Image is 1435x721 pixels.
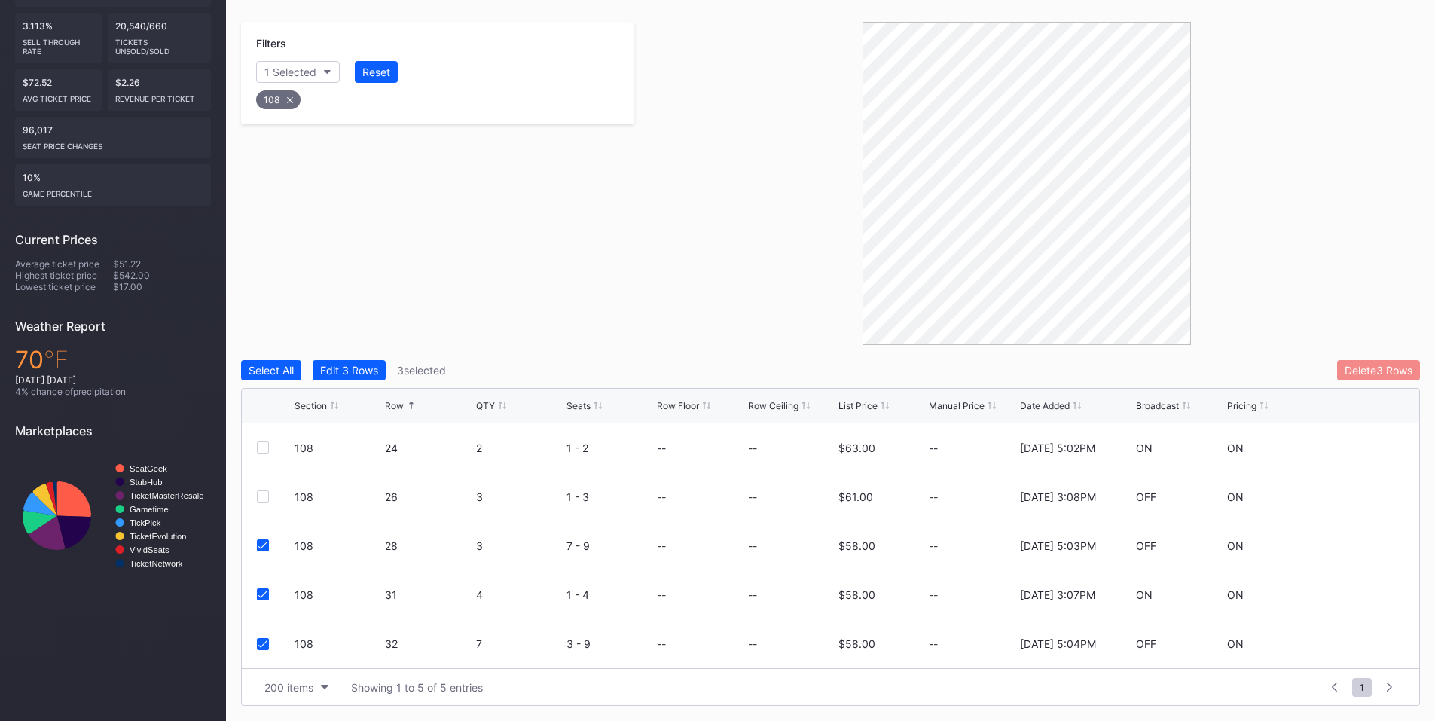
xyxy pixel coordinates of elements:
[130,532,186,541] text: TicketEvolution
[15,450,211,582] svg: Chart title
[15,270,113,281] div: Highest ticket price
[385,400,404,411] div: Row
[23,183,203,198] div: Game percentile
[838,441,875,454] div: $63.00
[1136,441,1153,454] div: ON
[257,677,336,698] button: 200 items
[23,88,94,103] div: Avg ticket price
[385,637,472,650] div: 32
[15,164,211,206] div: 10%
[362,66,390,78] div: Reset
[1337,360,1420,380] button: Delete3 Rows
[15,232,211,247] div: Current Prices
[929,490,1015,503] div: --
[1227,400,1256,411] div: Pricing
[1136,400,1179,411] div: Broadcast
[476,539,563,552] div: 3
[748,539,757,552] div: --
[1136,539,1156,552] div: OFF
[657,490,666,503] div: --
[108,13,212,63] div: 20,540/660
[130,505,169,514] text: Gametime
[1227,588,1244,601] div: ON
[23,32,94,56] div: Sell Through Rate
[748,637,757,650] div: --
[385,539,472,552] div: 28
[256,61,340,83] button: 1 Selected
[1136,637,1156,650] div: OFF
[1020,490,1096,503] div: [DATE] 3:08PM
[15,281,113,292] div: Lowest ticket price
[15,374,211,386] div: [DATE] [DATE]
[566,490,653,503] div: 1 - 3
[130,464,167,473] text: SeatGeek
[657,539,666,552] div: --
[15,69,102,111] div: $72.52
[476,637,563,650] div: 7
[256,90,301,109] div: 108
[15,386,211,397] div: 4 % chance of precipitation
[1345,364,1412,377] div: Delete 3 Rows
[838,490,873,503] div: $61.00
[1020,588,1095,601] div: [DATE] 3:07PM
[1136,588,1153,601] div: ON
[748,588,757,601] div: --
[130,491,203,500] text: TicketMasterResale
[1227,539,1244,552] div: ON
[295,400,327,411] div: Section
[23,136,203,151] div: seat price changes
[1020,441,1095,454] div: [DATE] 5:02PM
[838,588,875,601] div: $58.00
[15,117,211,158] div: 96,017
[929,400,985,411] div: Manual Price
[476,490,563,503] div: 3
[566,400,591,411] div: Seats
[566,588,653,601] div: 1 - 4
[249,364,294,377] div: Select All
[929,588,1015,601] div: --
[1352,678,1372,697] span: 1
[566,539,653,552] div: 7 - 9
[15,345,211,374] div: 70
[929,539,1015,552] div: --
[15,423,211,438] div: Marketplaces
[566,637,653,650] div: 3 - 9
[566,441,653,454] div: 1 - 2
[476,588,563,601] div: 4
[113,281,211,292] div: $17.00
[320,364,378,377] div: Edit 3 Rows
[657,637,666,650] div: --
[130,545,169,554] text: VividSeats
[295,490,381,503] div: 108
[15,319,211,334] div: Weather Report
[295,637,381,650] div: 108
[256,37,619,50] div: Filters
[657,441,666,454] div: --
[115,32,204,56] div: Tickets Unsold/Sold
[748,441,757,454] div: --
[264,66,316,78] div: 1 Selected
[838,400,878,411] div: List Price
[929,637,1015,650] div: --
[241,360,301,380] button: Select All
[385,588,472,601] div: 31
[748,400,798,411] div: Row Ceiling
[748,490,757,503] div: --
[929,441,1015,454] div: --
[44,345,69,374] span: ℉
[385,441,472,454] div: 24
[657,588,666,601] div: --
[657,400,699,411] div: Row Floor
[130,478,163,487] text: StubHub
[1136,490,1156,503] div: OFF
[130,559,183,568] text: TicketNetwork
[113,270,211,281] div: $542.00
[476,441,563,454] div: 2
[115,88,204,103] div: Revenue per ticket
[1020,539,1096,552] div: [DATE] 5:03PM
[476,400,495,411] div: QTY
[351,681,483,694] div: Showing 1 to 5 of 5 entries
[295,588,381,601] div: 108
[313,360,386,380] button: Edit 3 Rows
[295,539,381,552] div: 108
